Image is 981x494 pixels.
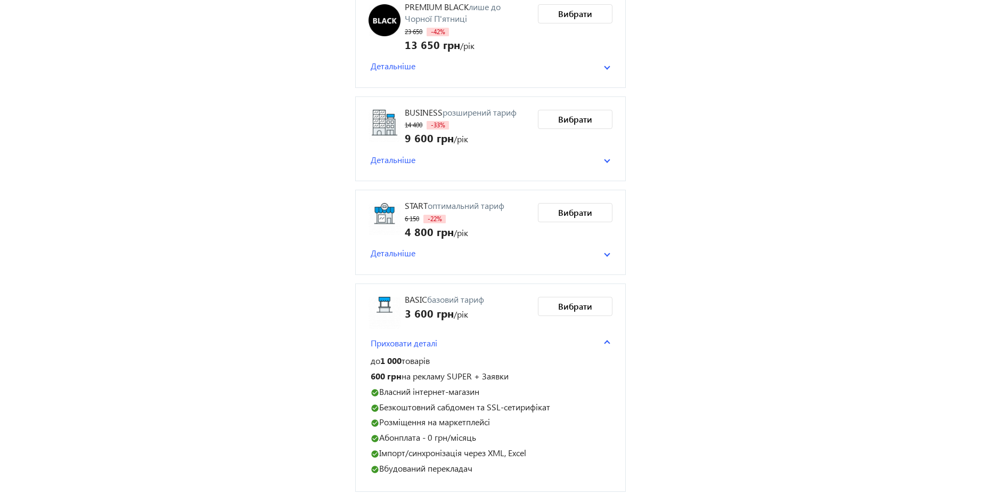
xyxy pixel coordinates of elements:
span: Basic [405,294,427,305]
span: -33% [427,121,449,129]
button: Вибрати [538,4,612,23]
p: до товарів [371,355,610,367]
p: на рекламу SUPER + Заявки [371,371,610,382]
div: /рік [405,37,529,52]
span: 13 650 грн [405,37,460,52]
img: Business [369,110,400,142]
span: Вибрати [558,8,592,20]
span: 14 400 [405,121,422,129]
span: 23 650 [405,28,422,36]
span: оптимальний тариф [428,200,504,211]
span: Вибрати [558,114,592,125]
span: Вибрати [558,207,592,218]
mat-expansion-panel-header: Детальніше [369,245,612,261]
p: Власний інтернет-магазин [371,386,610,398]
img: PREMIUM BLACK [369,4,400,36]
mat-expansion-panel-header: Детальніше [369,152,612,168]
span: Детальніше [371,154,415,166]
mat-expansion-panel-header: Приховати деталі [369,335,612,351]
span: 6 150 [405,215,419,223]
span: базовий тариф [427,294,484,305]
span: лише до Чорної П'ятниці [405,1,501,24]
button: Вибрати [538,110,612,129]
span: -42% [427,28,449,36]
mat-icon: check_circle [371,465,379,474]
span: Вибрати [558,301,592,312]
button: Вибрати [538,203,612,222]
span: PREMIUM BLACK [405,1,469,12]
span: -22% [423,215,446,223]
span: 9 600 грн [405,130,454,145]
mat-icon: check_circle [371,404,379,412]
span: розширений тариф [443,107,517,118]
p: Імпорт/синхронізація через XML, Excel [371,448,610,459]
mat-icon: check_circle [371,450,379,458]
span: Детальніше [371,60,415,72]
mat-icon: check_circle [371,388,379,397]
span: 1 000 [380,355,402,366]
p: Вбудований перекладач [371,463,610,474]
mat-icon: check_circle [371,419,379,427]
span: Start [405,200,428,211]
div: /рік [405,305,484,320]
div: Приховати деталі [369,351,612,478]
span: 4 800 грн [405,224,454,239]
span: 600 грн [371,370,402,382]
div: /рік [405,224,504,239]
img: Start [369,203,400,235]
span: Приховати деталі [371,337,437,349]
button: Вибрати [538,297,612,316]
p: Абонплата - 0 грн/місяць [371,432,610,443]
span: Детальніше [371,247,415,259]
span: 3 600 грн [405,305,454,320]
mat-expansion-panel-header: Детальніше [369,58,612,74]
img: Basic [369,297,400,329]
div: /рік [405,130,517,145]
span: Business [405,107,443,118]
mat-icon: check_circle [371,434,379,443]
p: Безкоштовний сабдомен та SSL-сетирифікат [371,402,610,413]
p: Розміщення на маркетплейсі [371,417,610,428]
